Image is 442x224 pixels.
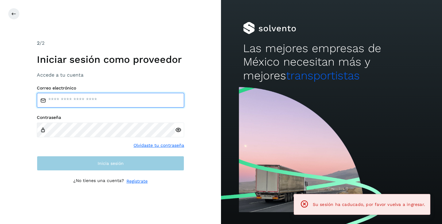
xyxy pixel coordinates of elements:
a: Regístrate [126,178,148,184]
h2: Las mejores empresas de México necesitan más y mejores [243,42,420,82]
span: transportistas [286,69,360,82]
label: Contraseña [37,115,184,120]
p: ¿No tienes una cuenta? [73,178,124,184]
a: Olvidaste tu contraseña [134,142,184,149]
div: /2 [37,40,184,47]
span: Inicia sesión [98,161,124,165]
h1: Iniciar sesión como proveedor [37,54,184,65]
button: Inicia sesión [37,156,184,171]
span: 2 [37,40,40,46]
span: Su sesión ha caducado, por favor vuelva a ingresar. [313,202,425,207]
label: Correo electrónico [37,85,184,91]
h3: Accede a tu cuenta [37,72,184,78]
